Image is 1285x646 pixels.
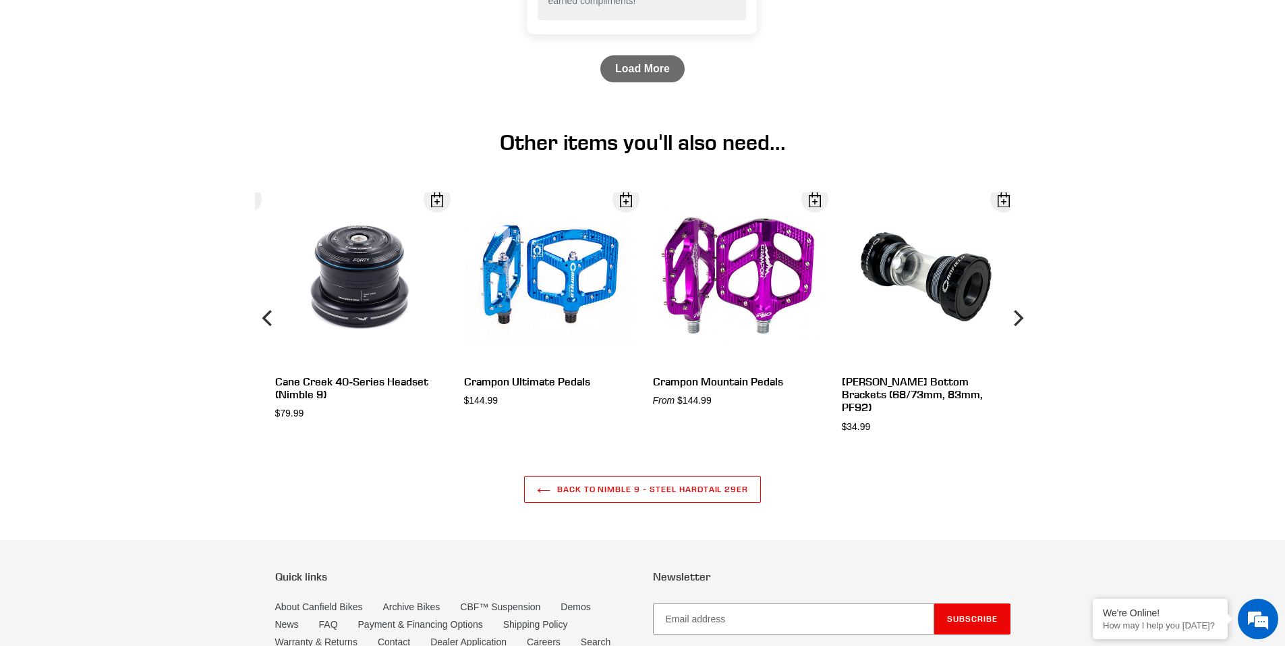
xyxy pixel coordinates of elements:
[1103,620,1218,630] p: How may I help you today?
[255,192,282,443] button: Previous
[275,570,633,583] p: Quick links
[934,603,1010,635] button: Subscribe
[275,619,299,630] a: News
[460,601,540,612] a: CBF™ Suspension
[275,130,1010,155] h1: Other items you'll also need...
[1004,192,1031,443] button: Next
[358,619,483,630] a: Payment & Financing Options
[653,570,1010,583] p: Newsletter
[600,55,685,82] a: Load More
[524,476,761,503] a: Back to NIMBLE 9 - Steel Hardtail 29er
[7,369,257,416] textarea: Type your message and hit 'Enter'
[275,192,444,421] a: Cane Creek 40-Series Headset (Nimble 9) $79.99 Open Dialog Cane Creek 40-Series Headset (Nimble 9)
[382,601,440,612] a: Archive Bikes
[503,619,568,630] a: Shipping Policy
[947,614,998,624] span: Subscribe
[319,619,338,630] a: FAQ
[43,68,77,101] img: d_696896380_company_1647369064580_696896380
[221,7,254,39] div: Minimize live chat window
[653,603,934,635] input: Email address
[15,74,35,95] div: Navigation go back
[78,170,186,306] span: We're online!
[1103,608,1218,618] div: We're Online!
[90,76,247,93] div: Chat with us now
[561,601,590,612] a: Demos
[275,601,363,612] a: About Canfield Bikes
